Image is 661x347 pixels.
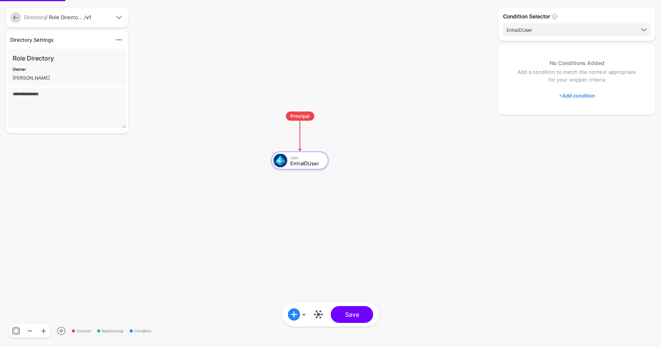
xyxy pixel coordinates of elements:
strong: v1 [86,14,91,20]
span: EntraIDUser [506,27,532,33]
div: User [290,155,323,160]
span: Principal [286,112,314,121]
span: Condition [130,328,151,334]
span: Relationship [97,328,124,334]
a: Add condition [559,90,595,102]
h3: Role Directory [13,54,121,63]
div: Directory Settings [7,36,111,44]
button: Save [331,306,373,323]
p: Add a condition to match the context appropriate for your snippet criteria [514,68,640,84]
app-identifier: [PERSON_NAME] [13,75,50,81]
span: Context [72,328,91,334]
h5: No Conditions Added [514,59,640,67]
div: EntraIDUser [290,160,323,166]
img: svg+xml;base64,PHN2ZyB3aWR0aD0iNjQiIGhlaWdodD0iNjQiIHZpZXdCb3g9IjAgMCA2NCA2NCIgZmlsbD0ibm9uZSIgeG... [274,154,287,168]
span: + [559,93,562,99]
a: Directory [24,14,46,20]
strong: Owner [13,67,26,72]
div: / Role Directo... / [23,14,113,21]
strong: Condition Selector [503,13,550,20]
